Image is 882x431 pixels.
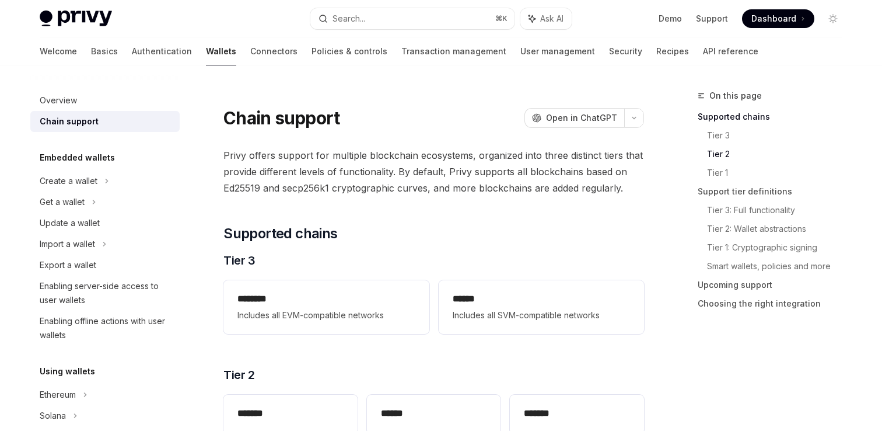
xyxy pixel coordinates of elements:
a: Enabling offline actions with user wallets [30,311,180,346]
div: Chain support [40,114,99,128]
span: On this page [709,89,762,103]
span: Includes all SVM-compatible networks [453,308,630,322]
div: Create a wallet [40,174,97,188]
button: Open in ChatGPT [524,108,624,128]
a: Policies & controls [311,37,387,65]
a: Tier 1: Cryptographic signing [707,238,852,257]
div: Import a wallet [40,237,95,251]
a: API reference [703,37,758,65]
div: Get a wallet [40,195,85,209]
a: Security [609,37,642,65]
a: Support [696,13,728,25]
a: Choosing the right integration [698,294,852,313]
h1: Chain support [223,107,339,128]
div: Enabling offline actions with user wallets [40,314,173,342]
a: Tier 2 [707,145,852,164]
a: Recipes [656,37,689,65]
button: Toggle dark mode [824,9,842,28]
a: Demo [659,13,682,25]
button: Ask AI [520,8,572,29]
a: Connectors [250,37,297,65]
span: ⌘ K [495,14,508,23]
a: Support tier definitions [698,182,852,201]
span: Ask AI [540,13,563,25]
button: Search...⌘K [310,8,514,29]
div: Export a wallet [40,258,96,272]
h5: Using wallets [40,364,95,378]
a: Chain support [30,111,180,132]
a: Enabling server-side access to user wallets [30,276,180,311]
span: Supported chains [223,224,337,243]
div: Ethereum [40,388,76,402]
a: Tier 1 [707,164,852,182]
img: light logo [40,11,112,27]
a: Overview [30,90,180,111]
a: **** ***Includes all EVM-compatible networks [223,280,429,334]
a: Basics [91,37,118,65]
div: Solana [40,409,66,423]
h5: Embedded wallets [40,151,115,165]
span: Tier 3 [223,252,255,269]
span: Privy offers support for multiple blockchain ecosystems, organized into three distinct tiers that... [223,147,644,196]
div: Search... [332,12,365,26]
a: Dashboard [742,9,814,28]
span: Tier 2 [223,367,254,383]
a: User management [520,37,595,65]
a: Update a wallet [30,213,180,234]
a: Welcome [40,37,77,65]
a: Tier 2: Wallet abstractions [707,220,852,238]
div: Update a wallet [40,216,100,230]
div: Enabling server-side access to user wallets [40,279,173,307]
span: Open in ChatGPT [546,112,617,124]
a: Supported chains [698,107,852,126]
a: Tier 3: Full functionality [707,201,852,220]
a: Tier 3 [707,126,852,145]
a: **** *Includes all SVM-compatible networks [439,280,644,334]
a: Wallets [206,37,236,65]
a: Export a wallet [30,255,180,276]
a: Smart wallets, policies and more [707,257,852,276]
span: Dashboard [751,13,796,25]
div: Overview [40,93,77,107]
span: Includes all EVM-compatible networks [237,308,415,322]
a: Transaction management [401,37,506,65]
a: Upcoming support [698,276,852,294]
a: Authentication [132,37,192,65]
